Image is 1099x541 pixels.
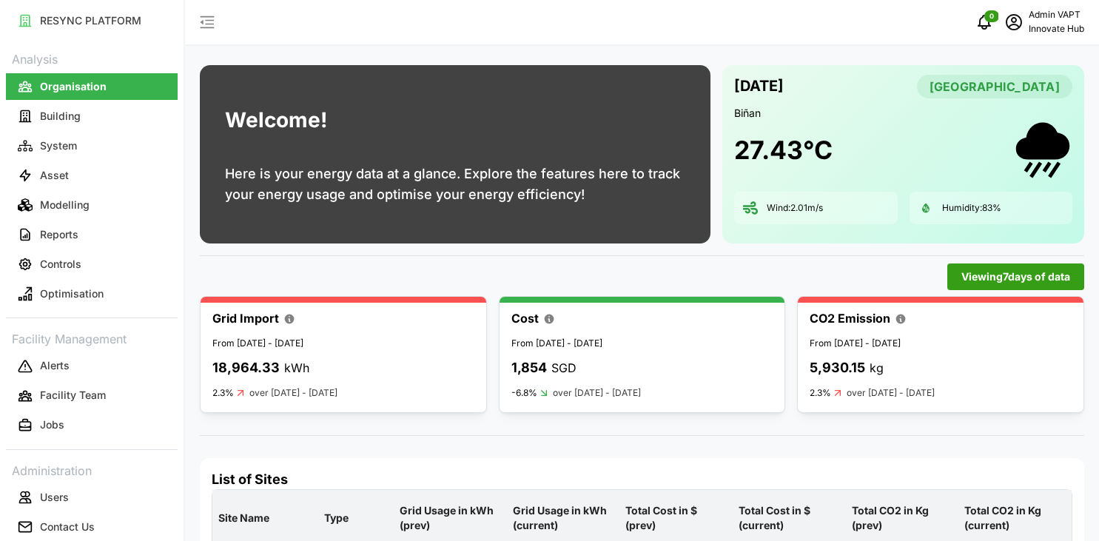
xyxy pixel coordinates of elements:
[989,11,994,21] span: 0
[551,359,577,377] p: SGD
[6,73,178,100] button: Organisation
[1029,8,1084,22] p: Admin VAPT
[6,7,178,34] button: RESYNC PLATFORM
[6,484,178,511] button: Users
[930,75,1060,98] span: [GEOGRAPHIC_DATA]
[1029,22,1084,36] p: Innovate Hub
[6,192,178,218] button: Modelling
[810,309,890,328] p: CO2 Emission
[249,386,337,400] p: over [DATE] - [DATE]
[6,352,178,381] a: Alerts
[553,386,641,400] p: over [DATE] - [DATE]
[870,359,884,377] p: kg
[734,134,833,167] h1: 27.43 °C
[6,381,178,411] a: Facility Team
[6,101,178,131] a: Building
[40,198,90,212] p: Modelling
[511,357,547,379] p: 1,854
[947,263,1084,290] button: Viewing7days of data
[6,412,178,439] button: Jobs
[999,7,1029,37] button: schedule
[6,514,178,540] button: Contact Us
[225,104,327,136] h1: Welcome!
[6,383,178,409] button: Facility Team
[40,286,104,301] p: Optimisation
[40,520,95,534] p: Contact Us
[212,387,234,399] p: 2.3%
[40,417,64,432] p: Jobs
[6,279,178,309] a: Optimisation
[40,257,81,272] p: Controls
[767,202,823,215] p: Wind: 2.01 m/s
[40,109,81,124] p: Building
[6,280,178,307] button: Optimisation
[734,74,784,98] p: [DATE]
[969,7,999,37] button: notifications
[6,72,178,101] a: Organisation
[40,168,69,183] p: Asset
[6,411,178,440] a: Jobs
[40,79,107,94] p: Organisation
[810,387,831,399] p: 2.3%
[40,358,70,373] p: Alerts
[6,327,178,349] p: Facility Management
[6,161,178,190] a: Asset
[284,359,309,377] p: kWh
[212,337,474,351] p: From [DATE] - [DATE]
[511,387,537,399] p: -6.8%
[6,459,178,480] p: Administration
[6,6,178,36] a: RESYNC PLATFORM
[6,131,178,161] a: System
[40,13,141,28] p: RESYNC PLATFORM
[6,190,178,220] a: Modelling
[6,251,178,278] button: Controls
[6,132,178,159] button: System
[6,221,178,248] button: Reports
[40,388,106,403] p: Facility Team
[6,220,178,249] a: Reports
[6,103,178,130] button: Building
[511,309,539,328] p: Cost
[40,227,78,242] p: Reports
[225,164,685,205] p: Here is your energy data at a glance. Explore the features here to track your energy usage and op...
[6,47,178,69] p: Analysis
[734,106,1072,121] p: Biñan
[215,499,315,537] p: Site Name
[511,337,773,351] p: From [DATE] - [DATE]
[321,499,391,537] p: Type
[961,264,1070,289] span: Viewing 7 days of data
[40,490,69,505] p: Users
[942,202,1001,215] p: Humidity: 83 %
[810,357,865,379] p: 5,930.15
[212,470,1072,489] h4: List of Sites
[847,386,935,400] p: over [DATE] - [DATE]
[212,357,280,379] p: 18,964.33
[6,483,178,512] a: Users
[6,353,178,380] button: Alerts
[6,249,178,279] a: Controls
[212,309,279,328] p: Grid Import
[810,337,1072,351] p: From [DATE] - [DATE]
[6,162,178,189] button: Asset
[40,138,77,153] p: System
